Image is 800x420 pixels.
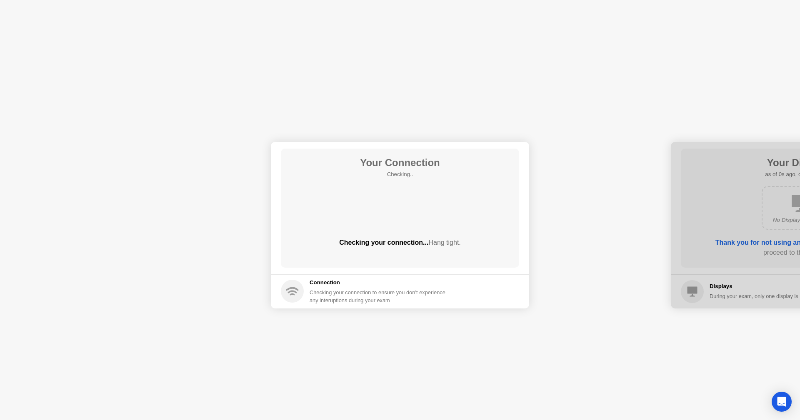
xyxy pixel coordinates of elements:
[360,155,440,170] h1: Your Connection
[360,170,440,179] h5: Checking..
[428,239,460,246] span: Hang tight.
[310,278,450,287] h5: Connection
[281,238,519,248] div: Checking your connection...
[310,288,450,304] div: Checking your connection to ensure you don’t experience any interuptions during your exam
[772,392,792,412] div: Open Intercom Messenger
